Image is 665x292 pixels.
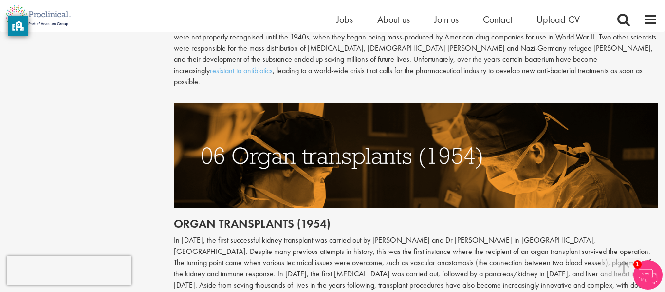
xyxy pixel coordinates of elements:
iframe: reCAPTCHA [7,256,131,285]
span: 1 [633,260,642,269]
a: Contact [483,13,512,26]
a: Jobs [336,13,353,26]
a: Upload CV [536,13,580,26]
a: Join us [434,13,459,26]
img: Chatbot [633,260,663,290]
button: privacy banner [8,16,28,36]
p: [PERSON_NAME] [MEDICAL_DATA], the world’s first antibiotic, completely revolutionised the war aga... [174,10,658,88]
a: About us [377,13,410,26]
a: resistant to antibiotics [210,65,273,76]
h2: Organ transplants (1954) [174,217,658,230]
